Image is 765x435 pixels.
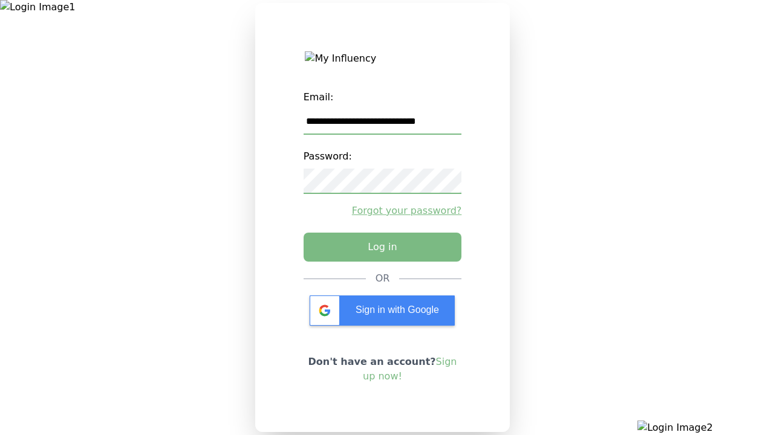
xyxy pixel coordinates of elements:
img: My Influency [305,51,460,66]
span: Sign in with Google [356,304,439,315]
a: Forgot your password? [304,204,462,218]
div: OR [376,271,390,286]
div: Sign in with Google [310,295,455,326]
p: Don't have an account? [304,355,462,384]
img: Login Image2 [637,420,765,435]
label: Password: [304,144,462,169]
label: Email: [304,85,462,109]
button: Log in [304,233,462,262]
